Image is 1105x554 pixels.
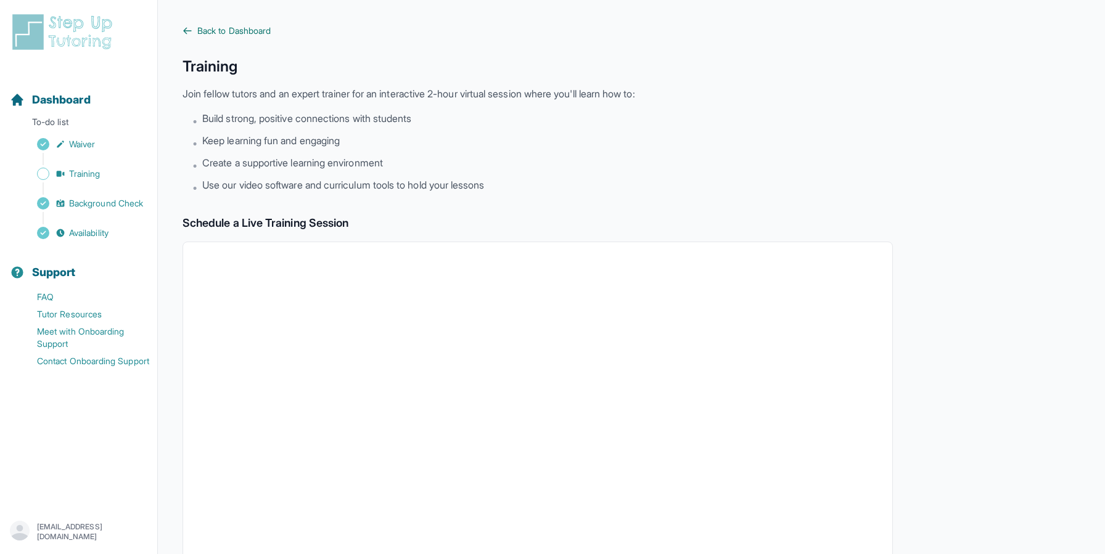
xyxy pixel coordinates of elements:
a: Waiver [10,136,157,153]
span: Create a supportive learning environment [202,155,383,170]
a: Background Check [10,195,157,212]
h1: Training [183,57,893,76]
span: Availability [69,227,109,239]
span: Background Check [69,197,143,210]
span: Dashboard [32,91,91,108]
button: [EMAIL_ADDRESS][DOMAIN_NAME] [10,521,147,543]
span: Training [69,168,101,180]
p: To-do list [5,116,152,133]
span: Waiver [69,138,95,150]
button: Dashboard [5,71,152,113]
a: Contact Onboarding Support [10,352,157,370]
span: Build strong, positive connections with students [202,111,411,126]
a: Dashboard [10,91,91,108]
img: logo [10,12,120,52]
span: • [192,158,197,173]
h2: Schedule a Live Training Session [183,214,893,232]
span: Back to Dashboard [197,25,271,37]
span: • [192,136,197,150]
span: Keep learning fun and engaging [202,133,340,148]
span: Support [32,264,76,281]
p: [EMAIL_ADDRESS][DOMAIN_NAME] [37,522,147,542]
a: Meet with Onboarding Support [10,323,157,352]
button: Support [5,244,152,286]
a: Availability [10,224,157,242]
a: Tutor Resources [10,306,157,323]
a: Back to Dashboard [183,25,893,37]
p: Join fellow tutors and an expert trainer for an interactive 2-hour virtual session where you'll l... [183,86,893,101]
span: • [192,113,197,128]
span: Use our video software and curriculum tools to hold your lessons [202,177,484,192]
span: • [192,180,197,195]
a: Training [10,165,157,182]
a: FAQ [10,288,157,306]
